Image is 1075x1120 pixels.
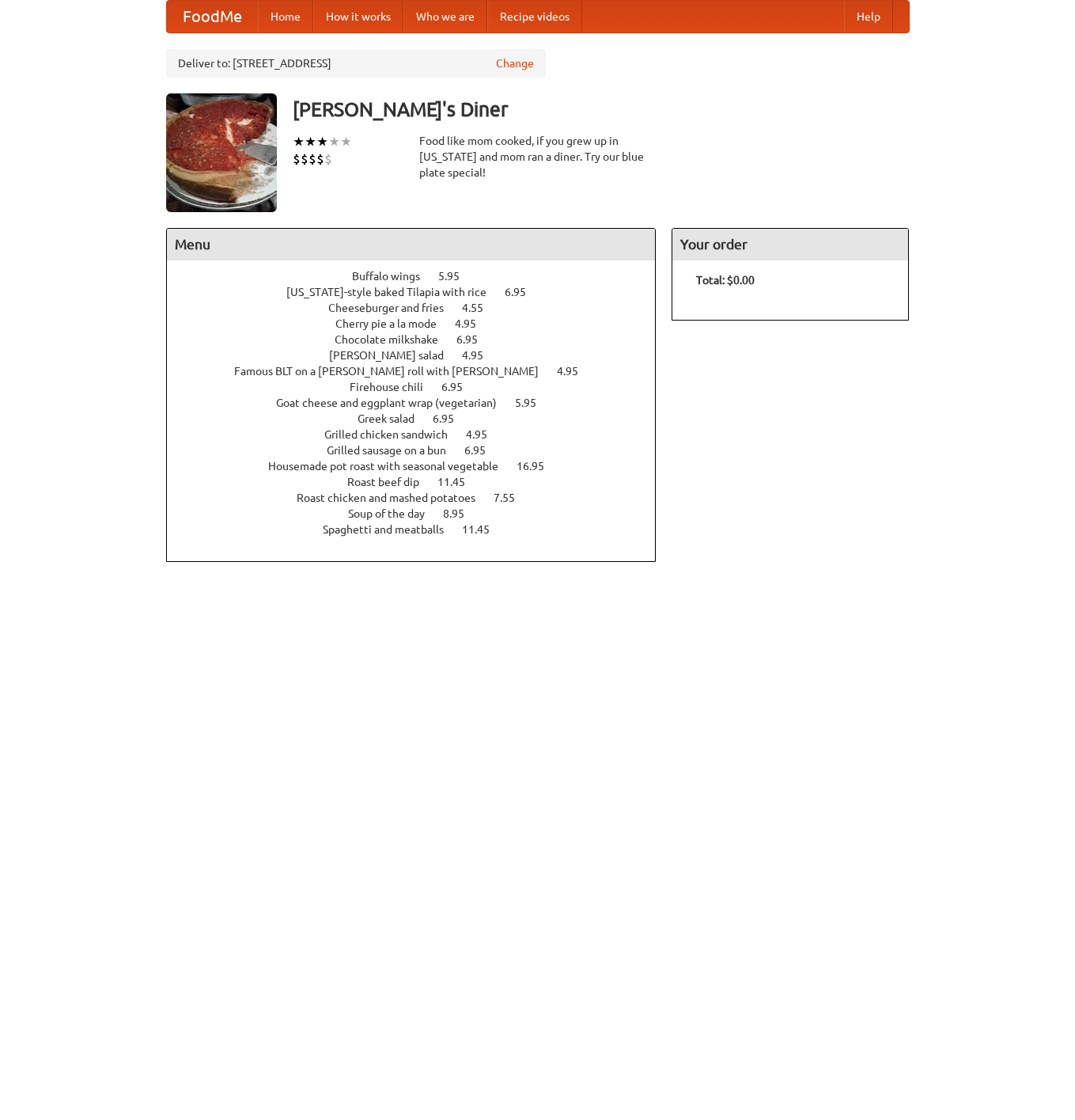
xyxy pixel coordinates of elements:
[844,1,893,32] a: Help
[505,286,542,298] span: 6.95
[557,365,594,378] span: 4.95
[293,150,301,168] li: $
[462,523,505,536] span: 11.45
[335,333,454,346] span: Chocolate milkshake
[352,270,489,283] a: Buffalo wings 5.95
[324,428,464,441] span: Grilled chicken sandwich
[329,349,513,362] a: [PERSON_NAME] salad 4.95
[286,286,502,298] span: [US_STATE]-style baked Tilapia with rice
[297,492,491,504] span: Roast chicken and mashed potatoes
[293,93,910,125] h3: [PERSON_NAME]'s Diner
[696,274,755,287] b: Total: $0.00
[286,286,555,298] a: [US_STATE]-style baked Tilapia with rice 6.95
[166,49,546,78] div: Deliver to: [STREET_ADDRESS]
[672,229,908,260] h4: Your order
[234,365,555,378] span: Famous BLT on a [PERSON_NAME] roll with [PERSON_NAME]
[462,349,499,362] span: 4.95
[438,270,475,283] span: 5.95
[327,444,515,457] a: Grilled sausage on a bun 6.95
[316,150,324,168] li: $
[419,133,657,180] div: Food like mom cooked, if you grew up in [US_STATE] and mom ran a diner. Try our blue plate special!
[167,229,656,260] h4: Menu
[297,492,544,504] a: Roast chicken and mashed potatoes 7.55
[340,133,352,150] li: ★
[328,302,460,314] span: Cheeseburger and fries
[327,444,462,457] span: Grilled sausage on a bun
[352,270,436,283] span: Buffalo wings
[437,476,481,488] span: 11.45
[433,412,470,425] span: 6.95
[335,333,507,346] a: Chocolate milkshake 6.95
[348,507,494,520] a: Soup of the day 8.95
[487,1,582,32] a: Recipe videos
[268,460,514,473] span: Housemade pot roast with seasonal vegetable
[403,1,487,32] a: Who we are
[305,133,316,150] li: ★
[308,150,316,168] li: $
[293,133,305,150] li: ★
[517,460,560,473] span: 16.95
[276,397,513,409] span: Goat cheese and eggplant wrap (vegetarian)
[350,381,492,393] a: Firehouse chili 6.95
[166,93,277,212] img: angular.jpg
[301,150,308,168] li: $
[324,428,517,441] a: Grilled chicken sandwich 4.95
[234,365,608,378] a: Famous BLT on a [PERSON_NAME] roll with [PERSON_NAME] 4.95
[328,133,340,150] li: ★
[496,55,534,71] a: Change
[443,507,480,520] span: 8.95
[335,317,452,330] span: Cherry pie a la mode
[347,476,435,488] span: Roast beef dip
[358,412,483,425] a: Greek salad 6.95
[358,412,430,425] span: Greek salad
[328,302,513,314] a: Cheeseburger and fries 4.55
[167,1,258,32] a: FoodMe
[323,523,519,536] a: Spaghetti and meatballs 11.45
[324,150,332,168] li: $
[316,133,328,150] li: ★
[329,349,460,362] span: [PERSON_NAME] salad
[464,444,502,457] span: 6.95
[347,476,494,488] a: Roast beef dip 11.45
[455,317,492,330] span: 4.95
[441,381,479,393] span: 6.95
[466,428,503,441] span: 4.95
[462,302,499,314] span: 4.55
[323,523,460,536] span: Spaghetti and meatballs
[348,507,441,520] span: Soup of the day
[313,1,403,32] a: How it works
[494,492,531,504] span: 7.55
[350,381,439,393] span: Firehouse chili
[515,397,552,409] span: 5.95
[456,333,494,346] span: 6.95
[335,317,505,330] a: Cherry pie a la mode 4.95
[268,460,573,473] a: Housemade pot roast with seasonal vegetable 16.95
[258,1,313,32] a: Home
[276,397,566,409] a: Goat cheese and eggplant wrap (vegetarian) 5.95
